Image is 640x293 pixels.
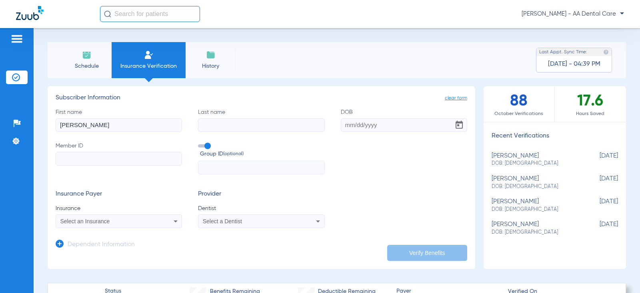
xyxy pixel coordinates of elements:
[445,94,467,102] span: clear form
[200,150,324,158] span: Group ID
[10,34,23,44] img: hamburger-icon
[492,229,578,236] span: DOB: [DEMOGRAPHIC_DATA]
[100,6,200,22] input: Search for patients
[104,10,111,18] img: Search Icon
[484,110,554,118] span: October Verifications
[578,221,618,236] span: [DATE]
[56,108,182,132] label: First name
[56,190,182,198] h3: Insurance Payer
[198,190,324,198] h3: Provider
[555,110,626,118] span: Hours Saved
[198,118,324,132] input: Last name
[56,142,182,175] label: Member ID
[492,160,578,167] span: DOB: [DEMOGRAPHIC_DATA]
[555,86,626,122] div: 17.6
[578,175,618,190] span: [DATE]
[198,108,324,132] label: Last name
[56,94,467,102] h3: Subscriber Information
[603,49,609,55] img: last sync help info
[60,218,110,224] span: Select an Insurance
[492,198,578,213] div: [PERSON_NAME]
[192,62,230,70] span: History
[56,118,182,132] input: First name
[484,86,555,122] div: 88
[539,48,587,56] span: Last Appt. Sync Time:
[492,183,578,190] span: DOB: [DEMOGRAPHIC_DATA]
[578,198,618,213] span: [DATE]
[451,117,467,133] button: Open calendar
[223,150,244,158] small: (optional)
[16,6,44,20] img: Zuub Logo
[387,245,467,261] button: Verify Benefits
[68,62,106,70] span: Schedule
[144,50,154,60] img: Manual Insurance Verification
[341,108,467,132] label: DOB
[522,10,624,18] span: [PERSON_NAME] - AA Dental Care
[492,221,578,236] div: [PERSON_NAME]
[82,50,92,60] img: Schedule
[492,175,578,190] div: [PERSON_NAME]
[56,204,182,212] span: Insurance
[56,152,182,166] input: Member ID
[206,50,216,60] img: History
[198,204,324,212] span: Dentist
[492,206,578,213] span: DOB: [DEMOGRAPHIC_DATA]
[578,152,618,167] span: [DATE]
[548,60,600,68] span: [DATE] - 04:39 PM
[492,152,578,167] div: [PERSON_NAME]
[118,62,180,70] span: Insurance Verification
[68,241,135,249] h3: Dependent Information
[341,118,467,132] input: DOBOpen calendar
[484,132,626,140] h3: Recent Verifications
[203,218,242,224] span: Select a Dentist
